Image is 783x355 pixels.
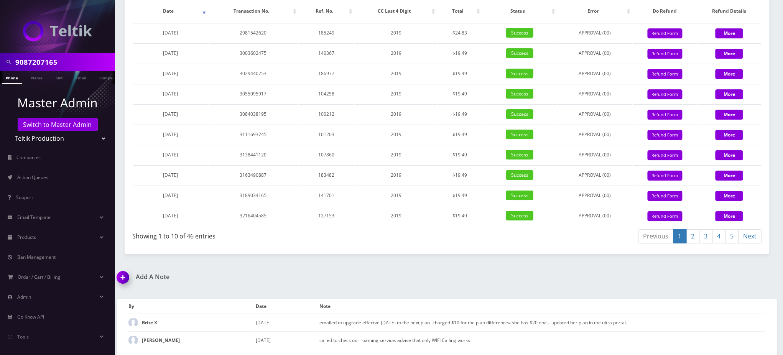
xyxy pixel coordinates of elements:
[716,89,743,99] button: More
[72,71,90,83] a: Email
[716,110,743,120] button: More
[648,69,683,79] button: Refund Form
[506,191,533,200] span: Success
[209,186,298,205] td: 3189034165
[558,64,632,83] td: APPROVAL (00)
[320,314,766,331] td: emailed to upgrade effectve [DATE] to the next plan- charged $10 for the plan difference= she has...
[638,229,674,243] a: Previous
[52,71,66,83] a: SIM
[558,165,632,185] td: APPROVAL (00)
[506,130,533,139] span: Success
[648,49,683,59] button: Refund Form
[209,145,298,164] td: 3138441120
[558,43,632,63] td: APPROVAL (00)
[716,150,743,160] button: More
[27,71,46,83] a: Name
[299,64,354,83] td: 186977
[299,206,354,225] td: 127153
[128,299,256,314] th: By
[17,314,44,320] span: Go Know API
[558,104,632,124] td: APPROVAL (00)
[648,89,683,100] button: Refund Form
[17,174,48,181] span: Action Queues
[163,30,178,36] span: [DATE]
[506,28,533,38] span: Success
[648,150,683,161] button: Refund Form
[163,70,178,77] span: [DATE]
[17,214,51,220] span: Email Template
[506,170,533,180] span: Success
[438,206,482,225] td: $19.49
[648,191,683,201] button: Refund Form
[506,150,533,159] span: Success
[739,229,762,243] a: Next
[355,43,438,63] td: 2019
[438,23,482,43] td: $24.83
[142,319,157,326] strong: Brite X
[716,49,743,59] button: More
[17,334,29,340] span: Tools
[299,165,354,185] td: 183482
[117,273,441,281] a: Add A Note
[320,331,766,349] td: called to check our roaming service. advise that only WIFI Calling works
[648,110,683,120] button: Refund Form
[17,294,31,300] span: Admin
[299,125,354,144] td: 101203
[132,228,441,241] div: Showing 1 to 10 of 46 entries
[95,71,121,83] a: Company
[163,50,178,56] span: [DATE]
[299,104,354,124] td: 100212
[163,90,178,97] span: [DATE]
[18,118,98,131] a: Switch to Master Admin
[355,206,438,225] td: 2019
[209,64,298,83] td: 3029440753
[16,194,33,201] span: Support
[438,43,482,63] td: $19.49
[725,229,739,243] a: 5
[163,111,178,117] span: [DATE]
[256,331,319,349] td: [DATE]
[438,84,482,104] td: $19.49
[209,125,298,144] td: 3111693745
[209,23,298,43] td: 2981542620
[355,23,438,43] td: 2019
[648,130,683,140] button: Refund Form
[355,186,438,205] td: 2019
[299,43,354,63] td: 140367
[699,229,713,243] a: 3
[320,299,766,314] th: Note
[716,130,743,140] button: More
[163,212,178,219] span: [DATE]
[716,69,743,79] button: More
[299,84,354,104] td: 104258
[209,84,298,104] td: 3055095917
[712,229,726,243] a: 4
[355,125,438,144] td: 2019
[23,21,92,41] img: Teltik Production
[716,191,743,201] button: More
[2,71,22,84] a: Phone
[299,23,354,43] td: 185249
[558,186,632,205] td: APPROVAL (00)
[209,43,298,63] td: 3003602475
[438,186,482,205] td: $19.49
[438,64,482,83] td: $19.49
[686,229,700,243] a: 2
[17,254,56,260] span: Ban Management
[438,125,482,144] td: $19.49
[163,131,178,138] span: [DATE]
[558,145,632,164] td: APPROVAL (00)
[438,165,482,185] td: $19.49
[716,171,743,181] button: More
[558,84,632,104] td: APPROVAL (00)
[163,151,178,158] span: [DATE]
[355,104,438,124] td: 2019
[558,206,632,225] td: APPROVAL (00)
[256,314,319,331] td: [DATE]
[506,69,533,78] span: Success
[209,206,298,225] td: 3216404585
[438,104,482,124] td: $19.49
[355,165,438,185] td: 2019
